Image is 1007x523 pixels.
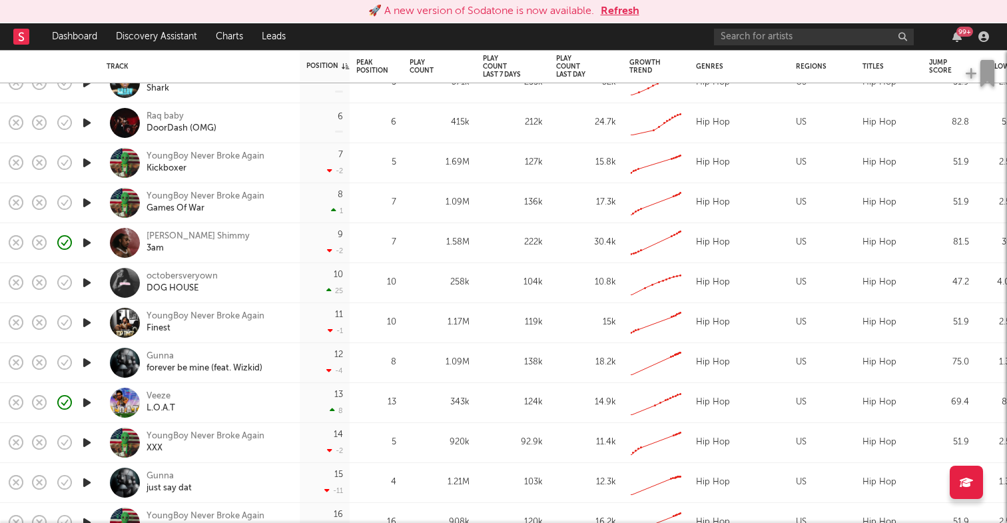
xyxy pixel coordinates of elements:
[147,151,264,163] div: YoungBoy Never Broke Again
[929,314,969,330] div: 51.9
[327,446,343,455] div: -2
[368,3,594,19] div: 🚀 A new version of Sodatone is now available.
[410,235,470,251] div: 1.58M
[714,29,914,45] input: Search for artists
[556,195,616,211] div: 17.3k
[356,394,396,410] div: 13
[328,326,343,335] div: -1
[696,235,730,251] div: Hip Hop
[862,354,896,370] div: Hip Hop
[147,402,175,414] div: L.O.A.T
[929,394,969,410] div: 69.4
[796,434,807,450] div: US
[334,470,343,479] div: 15
[147,111,216,135] a: Raq babyDoorDash (OMG)
[483,354,543,370] div: 138k
[862,63,909,71] div: Titles
[929,195,969,211] div: 51.9
[556,314,616,330] div: 15k
[338,231,343,239] div: 9
[929,434,969,450] div: 51.9
[410,434,470,450] div: 920k
[327,247,343,255] div: -2
[556,474,616,490] div: 12.3k
[356,314,396,330] div: 10
[147,350,262,362] div: Gunna
[334,430,343,439] div: 14
[952,31,962,42] button: 99+
[483,195,543,211] div: 136k
[696,474,730,490] div: Hip Hop
[556,235,616,251] div: 30.4k
[147,282,218,294] div: DOG HOUSE
[326,366,343,375] div: -4
[601,3,639,19] button: Refresh
[796,274,807,290] div: US
[147,191,264,203] div: YoungBoy Never Broke Again
[696,63,776,71] div: Genres
[796,115,807,131] div: US
[306,62,349,70] div: Position
[862,235,896,251] div: Hip Hop
[862,274,896,290] div: Hip Hop
[410,394,470,410] div: 343k
[862,195,896,211] div: Hip Hop
[696,115,730,131] div: Hip Hop
[356,474,396,490] div: 4
[483,474,543,490] div: 103k
[410,274,470,290] div: 258k
[147,151,264,175] a: YoungBoy Never Broke AgainKickboxer
[796,195,807,211] div: US
[356,155,396,171] div: 5
[147,243,250,255] div: 3am
[483,434,543,450] div: 92.9k
[696,314,730,330] div: Hip Hop
[796,155,807,171] div: US
[206,23,252,50] a: Charts
[796,63,842,71] div: Regions
[796,354,807,370] div: US
[43,23,107,50] a: Dashboard
[796,235,807,251] div: US
[147,163,264,175] div: Kickboxer
[335,310,343,319] div: 11
[483,394,543,410] div: 124k
[334,390,343,399] div: 13
[147,350,262,374] a: Gunnaforever be mine (feat. Wizkid)
[327,167,343,175] div: -2
[862,155,896,171] div: Hip Hop
[147,470,192,482] div: Gunna
[862,434,896,450] div: Hip Hop
[107,23,206,50] a: Discovery Assistant
[483,235,543,251] div: 222k
[410,115,470,131] div: 415k
[862,474,896,490] div: Hip Hop
[147,231,250,255] a: [PERSON_NAME] Shimmy3am
[556,155,616,171] div: 15.8k
[147,191,264,215] a: YoungBoy Never Broke AgainGames Of War
[556,274,616,290] div: 10.8k
[147,430,264,454] a: YoungBoy Never Broke AgainXXX
[252,23,295,50] a: Leads
[796,314,807,330] div: US
[410,59,450,75] div: Play Count
[147,310,264,322] div: YoungBoy Never Broke Again
[796,394,807,410] div: US
[356,195,396,211] div: 7
[483,155,543,171] div: 127k
[696,394,730,410] div: Hip Hop
[334,510,343,519] div: 16
[410,354,470,370] div: 1.09M
[696,354,730,370] div: Hip Hop
[147,111,216,123] div: Raq baby
[338,151,343,159] div: 7
[696,274,730,290] div: Hip Hop
[147,430,264,442] div: YoungBoy Never Broke Again
[796,474,807,490] div: US
[324,486,343,495] div: -11
[147,482,192,494] div: just say dat
[410,474,470,490] div: 1.21M
[147,203,264,215] div: Games Of War
[929,474,969,490] div: 75.0
[929,235,969,251] div: 81.5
